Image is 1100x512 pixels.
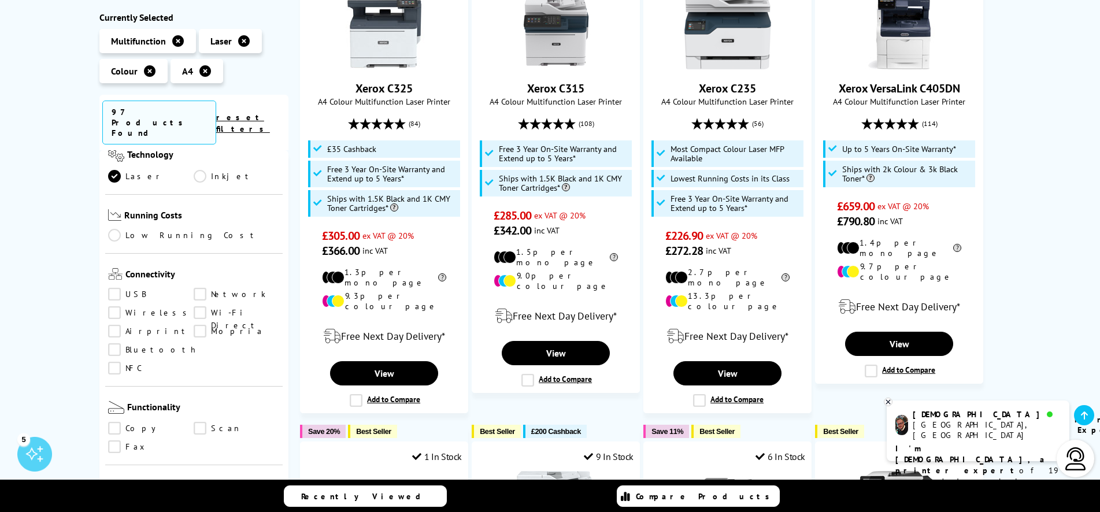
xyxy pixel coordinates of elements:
[1064,447,1087,470] img: user-headset-light.svg
[502,341,609,365] a: View
[523,425,587,438] button: £200 Cashback
[108,269,123,280] img: Connectivity
[913,420,1060,440] div: [GEOGRAPHIC_DATA], [GEOGRAPHIC_DATA]
[322,267,446,288] li: 1.3p per mono page
[617,485,780,507] a: Compare Products
[673,361,781,385] a: View
[877,201,929,212] span: ex VAT @ 20%
[821,291,977,323] div: modal_delivery
[194,422,280,435] a: Scan
[842,165,973,183] span: Ships with 2k Colour & 3k Black Toner*
[837,238,961,258] li: 1.4p per mono page
[102,101,216,144] span: 97 Products Found
[494,223,531,238] span: £342.00
[322,228,360,243] span: £305.00
[837,199,875,214] span: £659.00
[579,113,594,135] span: (108)
[665,267,790,288] li: 2.7p per mono page
[837,214,875,229] span: £790.80
[691,425,740,438] button: Best Seller
[108,149,125,162] img: Technology
[699,81,756,96] a: Xerox C235
[837,261,961,282] li: 9.7p per colour page
[355,81,413,96] a: Xerox C325
[665,291,790,311] li: 13.3p per colour page
[108,402,124,414] img: Functionality
[499,174,629,192] span: Ships with 1.5K Black and 1K CMY Toner Cartridges*
[125,269,280,283] span: Connectivity
[665,228,703,243] span: £226.90
[210,35,232,47] span: Laser
[348,425,397,438] button: Best Seller
[108,344,198,357] a: Bluetooth
[301,491,432,502] span: Recently Viewed
[194,288,280,301] a: Network
[650,320,805,353] div: modal_delivery
[839,81,960,96] a: Xerox VersaLink C405DN
[412,451,462,462] div: 1 In Stock
[671,144,801,163] span: Most Compact Colour Laser MFP Available
[895,443,1048,476] b: I'm [DEMOGRAPHIC_DATA], a printer expert
[527,81,584,96] a: Xerox C315
[913,409,1060,420] div: [DEMOGRAPHIC_DATA]
[494,270,618,291] li: 9.0p per colour page
[108,209,122,221] img: Running Costs
[17,433,30,446] div: 5
[706,245,731,256] span: inc VAT
[478,300,634,332] div: modal_delivery
[322,291,446,311] li: 9.3p per colour page
[182,65,193,77] span: A4
[752,113,764,135] span: (56)
[693,394,764,407] label: Add to Compare
[350,394,420,407] label: Add to Compare
[124,209,280,224] span: Running Costs
[636,491,776,502] span: Compare Products
[362,245,388,256] span: inc VAT
[671,174,790,183] span: Lowest Running Costs in its Class
[865,365,935,377] label: Add to Compare
[650,96,805,107] span: A4 Colour Multifunction Laser Printer
[108,325,194,338] a: Airprint
[194,325,280,338] a: Mopria
[306,96,462,107] span: A4 Colour Multifunction Laser Printer
[327,165,458,183] span: Free 3 Year On-Site Warranty and Extend up to 5 Years*
[584,451,634,462] div: 9 In Stock
[856,60,943,72] a: Xerox VersaLink C405DN
[531,427,581,436] span: £200 Cashback
[111,35,166,47] span: Multifunction
[108,307,194,320] a: Wireless
[194,307,280,320] a: Wi-Fi Direct
[478,96,634,107] span: A4 Colour Multifunction Laser Printer
[534,225,560,236] span: inc VAT
[521,374,592,387] label: Add to Compare
[643,425,689,438] button: Save 11%
[842,144,956,154] span: Up to 5 Years On-Site Warranty*
[845,332,953,356] a: View
[494,208,531,223] span: £285.00
[499,144,629,163] span: Free 3 Year On-Site Warranty and Extend up to 5 Years*
[895,443,1061,509] p: of 19 years! I can help you choose the right product
[877,216,903,227] span: inc VAT
[699,427,735,436] span: Best Seller
[472,425,521,438] button: Best Seller
[284,485,447,507] a: Recently Viewed
[108,362,194,375] a: NFC
[665,243,703,258] span: £272.28
[308,427,340,436] span: Save 20%
[513,60,599,72] a: Xerox C315
[127,402,280,417] span: Functionality
[684,60,771,72] a: Xerox C235
[755,451,805,462] div: 6 In Stock
[341,60,428,72] a: Xerox C325
[534,210,586,221] span: ex VAT @ 20%
[895,415,908,435] img: chris-livechat.png
[300,425,346,438] button: Save 20%
[356,427,391,436] span: Best Seller
[216,112,270,134] a: reset filters
[99,12,289,23] div: Currently Selected
[651,427,683,436] span: Save 11%
[409,113,420,135] span: (84)
[815,425,864,438] button: Best Seller
[108,229,280,242] a: Low Running Cost
[922,113,938,135] span: (114)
